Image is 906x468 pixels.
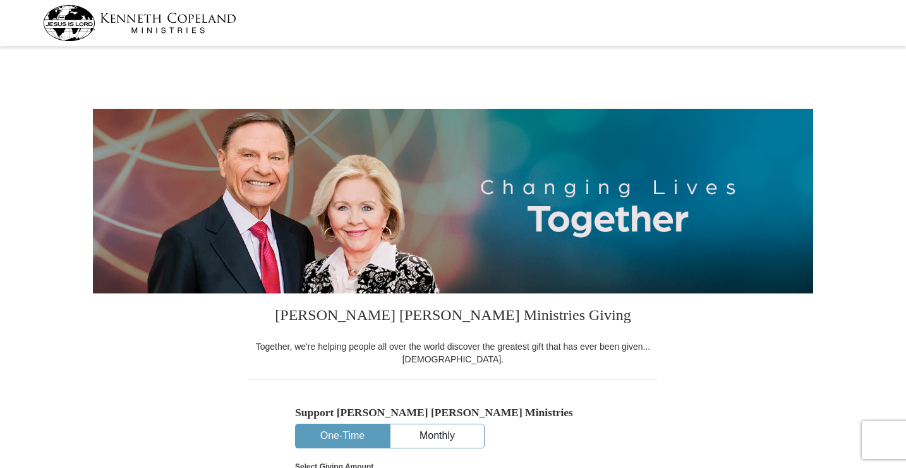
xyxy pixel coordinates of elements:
[248,293,658,340] h3: [PERSON_NAME] [PERSON_NAME] Ministries Giving
[295,406,611,419] h5: Support [PERSON_NAME] [PERSON_NAME] Ministries
[43,5,236,41] img: kcm-header-logo.svg
[390,424,484,448] button: Monthly
[248,340,658,366] div: Together, we're helping people all over the world discover the greatest gift that has ever been g...
[296,424,389,448] button: One-Time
